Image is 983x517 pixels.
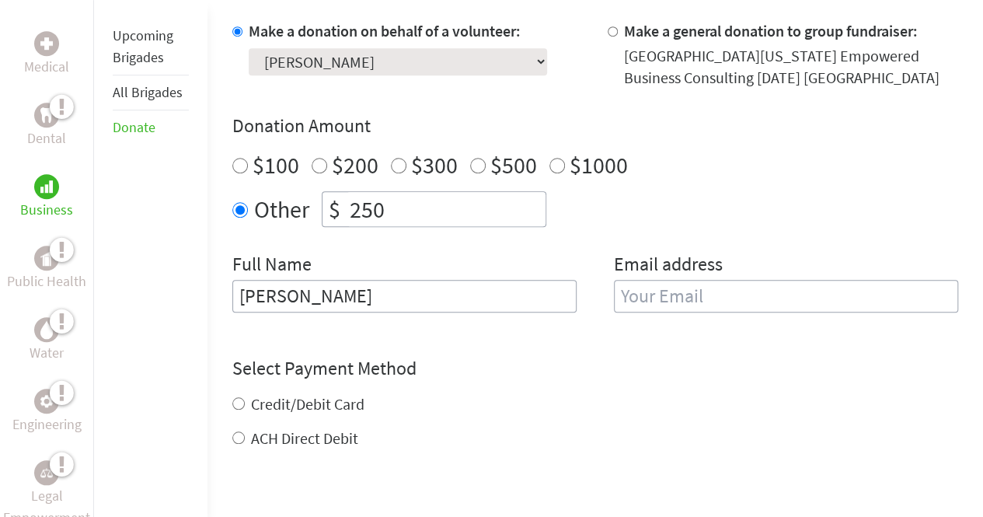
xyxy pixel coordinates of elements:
[34,460,59,485] div: Legal Empowerment
[27,128,66,149] p: Dental
[7,246,86,292] a: Public HealthPublic Health
[347,192,546,226] input: Enter Amount
[249,21,521,40] label: Make a donation on behalf of a volunteer:
[113,110,189,145] li: Donate
[232,252,312,280] label: Full Name
[12,414,82,435] p: Engineering
[490,150,537,180] label: $500
[624,21,918,40] label: Make a general donation to group fundraiser:
[24,56,69,78] p: Medical
[113,26,173,66] a: Upcoming Brigades
[40,320,53,338] img: Water
[113,75,189,110] li: All Brigades
[254,191,309,227] label: Other
[30,317,64,364] a: WaterWater
[614,252,723,280] label: Email address
[40,250,53,266] img: Public Health
[624,45,958,89] div: [GEOGRAPHIC_DATA][US_STATE] Empowered Business Consulting [DATE] [GEOGRAPHIC_DATA]
[20,174,73,221] a: BusinessBusiness
[34,103,59,128] div: Dental
[20,199,73,221] p: Business
[332,150,378,180] label: $200
[24,31,69,78] a: MedicalMedical
[34,31,59,56] div: Medical
[232,280,577,313] input: Enter Full Name
[7,271,86,292] p: Public Health
[251,394,364,414] label: Credit/Debit Card
[322,192,347,226] div: $
[232,114,958,138] h4: Donation Amount
[34,174,59,199] div: Business
[12,389,82,435] a: EngineeringEngineering
[40,180,53,193] img: Business
[34,389,59,414] div: Engineering
[27,103,66,149] a: DentalDental
[253,150,299,180] label: $100
[570,150,628,180] label: $1000
[113,19,189,75] li: Upcoming Brigades
[411,150,458,180] label: $300
[40,468,53,477] img: Legal Empowerment
[34,246,59,271] div: Public Health
[40,395,53,407] img: Engineering
[232,356,958,381] h4: Select Payment Method
[113,118,155,136] a: Donate
[40,37,53,50] img: Medical
[34,317,59,342] div: Water
[40,107,53,122] img: Dental
[30,342,64,364] p: Water
[614,280,958,313] input: Your Email
[251,428,358,448] label: ACH Direct Debit
[113,83,183,101] a: All Brigades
